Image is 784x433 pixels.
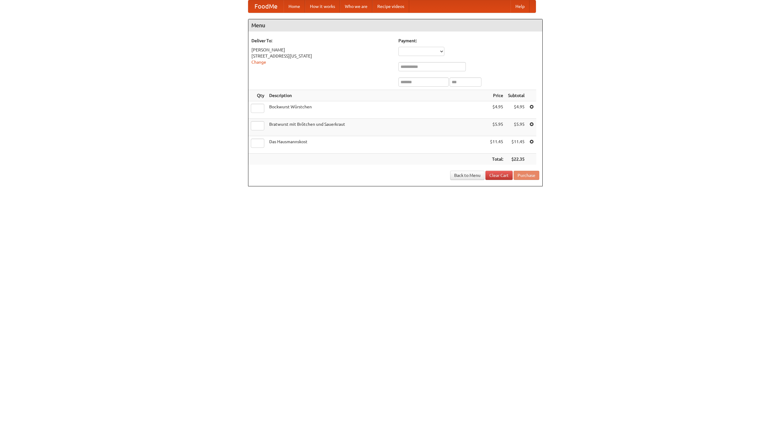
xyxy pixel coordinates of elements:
[514,171,539,180] button: Purchase
[398,38,539,44] h5: Payment:
[506,136,527,154] td: $11.45
[251,60,266,65] a: Change
[248,90,267,101] th: Qty
[251,53,392,59] div: [STREET_ADDRESS][US_STATE]
[340,0,372,13] a: Who we are
[488,101,506,119] td: $4.95
[506,154,527,165] th: $22.35
[488,90,506,101] th: Price
[267,119,488,136] td: Bratwurst mit Brötchen und Sauerkraut
[506,90,527,101] th: Subtotal
[267,136,488,154] td: Das Hausmannskost
[305,0,340,13] a: How it works
[251,47,392,53] div: [PERSON_NAME]
[450,171,484,180] a: Back to Menu
[488,119,506,136] td: $5.95
[248,19,542,32] h4: Menu
[251,38,392,44] h5: Deliver To:
[511,0,530,13] a: Help
[248,0,284,13] a: FoodMe
[284,0,305,13] a: Home
[506,101,527,119] td: $4.95
[488,154,506,165] th: Total:
[267,90,488,101] th: Description
[372,0,409,13] a: Recipe videos
[267,101,488,119] td: Bockwurst Würstchen
[485,171,513,180] a: Clear Cart
[488,136,506,154] td: $11.45
[506,119,527,136] td: $5.95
